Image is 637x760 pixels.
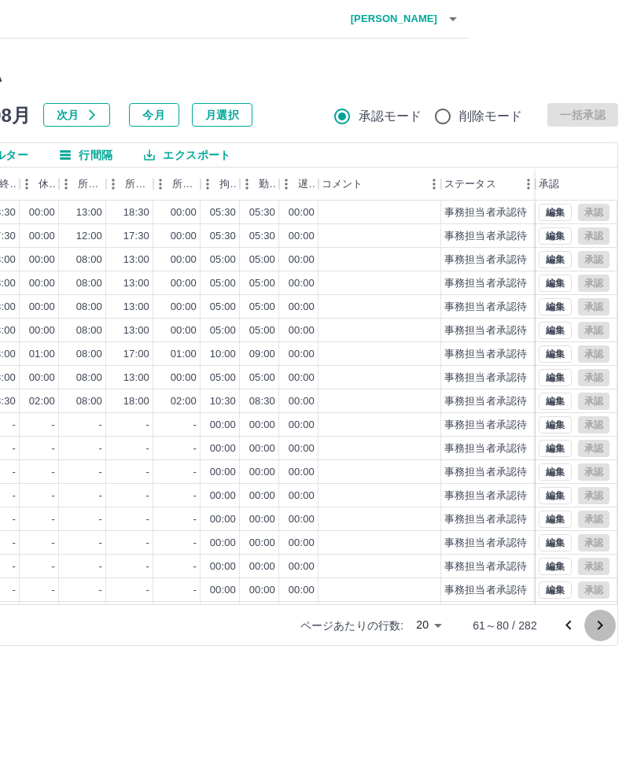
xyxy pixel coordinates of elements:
[146,441,149,456] div: -
[539,298,572,315] button: 編集
[171,371,197,386] div: 00:00
[210,253,236,267] div: 05:00
[193,465,197,480] div: -
[171,205,197,220] div: 00:00
[13,559,16,574] div: -
[539,393,572,410] button: 編集
[289,418,315,433] div: 00:00
[123,229,149,244] div: 17:30
[249,559,275,574] div: 00:00
[171,347,197,362] div: 01:00
[76,300,102,315] div: 08:00
[249,205,275,220] div: 05:30
[210,323,236,338] div: 05:00
[517,172,540,196] button: メニュー
[539,558,572,575] button: 編集
[13,418,16,433] div: -
[210,583,236,598] div: 00:00
[289,489,315,504] div: 00:00
[539,581,572,599] button: 編集
[172,168,197,201] div: 所定休憩
[539,168,559,201] div: 承認
[106,168,153,201] div: 所定終業
[146,418,149,433] div: -
[125,168,150,201] div: 所定終業
[29,300,55,315] div: 00:00
[289,276,315,291] div: 00:00
[539,369,572,386] button: 編集
[39,168,56,201] div: 休憩
[29,347,55,362] div: 01:00
[171,323,197,338] div: 00:00
[584,610,616,641] button: 次のページへ
[539,275,572,292] button: 編集
[193,418,197,433] div: -
[289,512,315,527] div: 00:00
[193,536,197,551] div: -
[76,394,102,409] div: 08:00
[539,251,572,268] button: 編集
[289,536,315,551] div: 00:00
[13,489,16,504] div: -
[210,489,236,504] div: 00:00
[76,276,102,291] div: 08:00
[539,345,572,363] button: 編集
[210,229,236,244] div: 05:30
[123,205,149,220] div: 18:30
[473,618,537,633] p: 61～80 / 282
[249,347,275,362] div: 09:00
[146,536,149,551] div: -
[76,347,102,362] div: 08:00
[249,512,275,527] div: 00:00
[20,168,59,201] div: 休憩
[192,103,252,127] button: 月選択
[123,276,149,291] div: 13:00
[52,489,55,504] div: -
[289,465,315,480] div: 00:00
[99,441,102,456] div: -
[59,168,106,201] div: 所定開始
[444,418,527,433] div: 事務担当者承認待
[193,489,197,504] div: -
[444,229,527,244] div: 事務担当者承認待
[76,371,102,386] div: 08:00
[52,465,55,480] div: -
[289,441,315,456] div: 00:00
[240,168,279,201] div: 勤務
[123,394,149,409] div: 18:00
[289,347,315,362] div: 00:00
[289,205,315,220] div: 00:00
[298,168,315,201] div: 遅刻等
[249,441,275,456] div: 00:00
[52,559,55,574] div: -
[249,371,275,386] div: 05:00
[29,205,55,220] div: 00:00
[47,143,125,167] button: 行間隔
[193,559,197,574] div: -
[193,441,197,456] div: -
[444,253,527,267] div: 事務担当者承認待
[52,536,55,551] div: -
[444,465,527,480] div: 事務担当者承認待
[153,168,201,201] div: 所定休憩
[129,103,179,127] button: 今月
[539,204,572,221] button: 編集
[289,253,315,267] div: 00:00
[29,276,55,291] div: 00:00
[444,394,527,409] div: 事務担当者承認待
[322,168,363,201] div: コメント
[146,465,149,480] div: -
[123,371,149,386] div: 13:00
[13,512,16,527] div: -
[539,534,572,552] button: 編集
[289,229,315,244] div: 00:00
[279,168,318,201] div: 遅刻等
[76,205,102,220] div: 13:00
[539,322,572,339] button: 編集
[171,229,197,244] div: 00:00
[43,103,110,127] button: 次月
[219,168,237,201] div: 拘束
[99,489,102,504] div: -
[249,300,275,315] div: 05:00
[171,300,197,315] div: 00:00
